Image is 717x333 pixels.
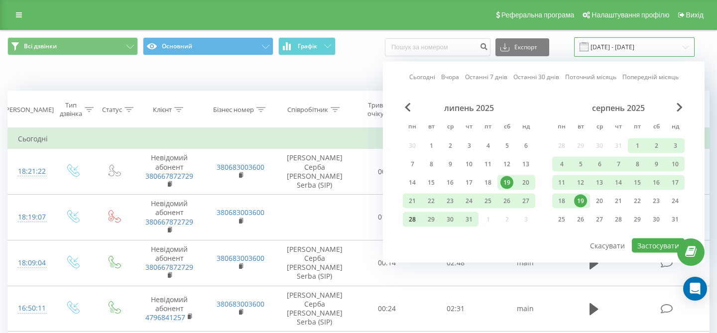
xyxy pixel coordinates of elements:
[590,194,609,209] div: ср 20 серп 2025 р.
[628,194,647,209] div: пт 22 серп 2025 р.
[631,213,644,226] div: 29
[628,212,647,227] div: пт 29 серп 2025 р.
[463,158,476,171] div: 10
[497,194,516,209] div: сб 26 лип 2025 р.
[497,138,516,153] div: сб 5 лип 2025 р.
[143,37,273,55] button: Основний
[650,139,663,152] div: 2
[669,213,682,226] div: 31
[463,213,476,226] div: 31
[217,208,264,217] a: 380683003600
[585,238,630,253] button: Скасувати
[405,103,411,112] span: Previous Month
[631,158,644,171] div: 8
[145,262,193,272] a: 380667872729
[590,212,609,227] div: ср 27 серп 2025 р.
[592,120,607,135] abbr: середа
[463,195,476,208] div: 24
[145,171,193,181] a: 380667872729
[134,149,205,195] td: Невідомий абонент
[460,138,478,153] div: чт 3 лип 2025 р.
[403,194,422,209] div: пн 21 лип 2025 р.
[497,175,516,190] div: сб 19 лип 2025 р.
[134,286,205,332] td: Невідомий абонент
[153,106,172,114] div: Клієнт
[422,212,441,227] div: вт 29 лип 2025 р.
[649,120,664,135] abbr: субота
[385,38,490,56] input: Пошук за номером
[593,176,606,189] div: 13
[592,11,669,19] span: Налаштування профілю
[217,162,264,172] a: 380683003600
[571,212,590,227] div: вт 26 серп 2025 р.
[565,72,616,82] a: Поточний місяць
[462,120,477,135] abbr: четвер
[555,158,568,171] div: 4
[422,138,441,153] div: вт 1 лип 2025 р.
[406,195,419,208] div: 21
[422,157,441,172] div: вт 8 лип 2025 р.
[518,120,533,135] abbr: неділя
[571,175,590,190] div: вт 12 серп 2025 р.
[632,238,685,253] button: Застосувати
[497,157,516,172] div: сб 12 лип 2025 р.
[406,213,419,226] div: 28
[480,120,495,135] abbr: п’ятниця
[650,195,663,208] div: 23
[406,176,419,189] div: 14
[481,158,494,171] div: 11
[441,72,459,82] a: Вчора
[460,157,478,172] div: чт 10 лип 2025 р.
[102,106,122,114] div: Статус
[276,240,353,286] td: [PERSON_NAME] Серба [PERSON_NAME] Serba (SIP)
[145,217,193,226] a: 380667872729
[612,176,625,189] div: 14
[552,194,571,209] div: пн 18 серп 2025 р.
[612,213,625,226] div: 28
[362,101,408,118] div: Тривалість очікування
[519,176,532,189] div: 20
[403,103,535,113] div: липень 2025
[441,175,460,190] div: ср 16 лип 2025 р.
[443,120,458,135] abbr: середа
[501,11,575,19] span: Реферальна програма
[444,213,457,226] div: 30
[3,106,54,114] div: [PERSON_NAME]
[666,157,685,172] div: нд 10 серп 2025 р.
[444,158,457,171] div: 9
[353,149,422,195] td: 00:10
[425,176,438,189] div: 15
[609,157,628,172] div: чт 7 серп 2025 р.
[611,120,626,135] abbr: четвер
[18,162,42,181] div: 18:21:22
[478,194,497,209] div: пт 25 лип 2025 р.
[24,42,57,50] span: Всі дзвінки
[444,139,457,152] div: 2
[444,195,457,208] div: 23
[134,195,205,240] td: Невідомий абонент
[574,213,587,226] div: 26
[516,194,535,209] div: нд 27 лип 2025 р.
[8,129,710,149] td: Сьогодні
[552,175,571,190] div: пн 11 серп 2025 р.
[593,213,606,226] div: 27
[686,11,704,19] span: Вихід
[609,212,628,227] div: чт 28 серп 2025 р.
[552,103,685,113] div: серпень 2025
[519,195,532,208] div: 27
[421,286,490,332] td: 02:31
[612,195,625,208] div: 21
[500,139,513,152] div: 5
[441,157,460,172] div: ср 9 лип 2025 р.
[421,240,490,286] td: 02:48
[463,176,476,189] div: 17
[278,37,336,55] button: Графік
[513,72,559,82] a: Останні 30 днів
[666,138,685,153] div: нд 3 серп 2025 р.
[18,253,42,273] div: 18:09:04
[631,139,644,152] div: 1
[554,120,569,135] abbr: понеділок
[478,157,497,172] div: пт 11 лип 2025 р.
[425,139,438,152] div: 1
[353,195,422,240] td: 01:07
